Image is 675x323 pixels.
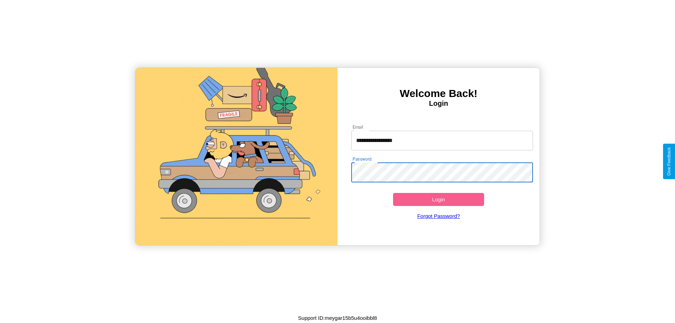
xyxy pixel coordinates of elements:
[298,313,377,323] p: Support ID: meygar15b5u4ooibbl8
[667,147,671,176] div: Give Feedback
[348,206,530,226] a: Forgot Password?
[135,68,337,245] img: gif
[337,99,540,108] h4: Login
[337,88,540,99] h3: Welcome Back!
[353,156,371,162] label: Password
[393,193,484,206] button: Login
[353,124,364,130] label: Email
